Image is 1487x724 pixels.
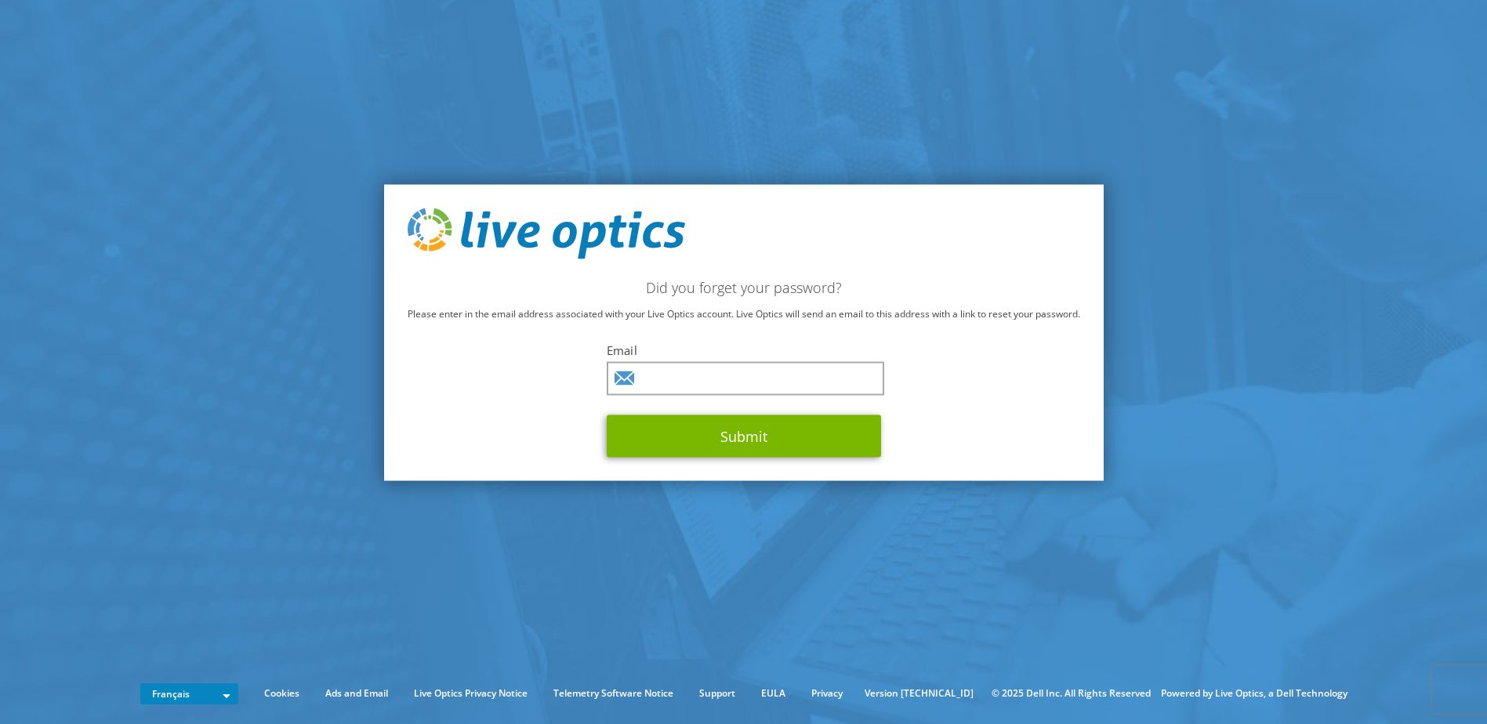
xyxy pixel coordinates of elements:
[749,685,797,702] a: EULA
[314,685,400,702] a: Ads and Email
[408,279,1080,296] h2: Did you forget your password?
[607,342,881,358] label: Email
[542,685,685,702] a: Telemetry Software Notice
[402,685,539,702] a: Live Optics Privacy Notice
[687,685,747,702] a: Support
[607,415,881,458] button: Submit
[984,685,1159,702] li: © 2025 Dell Inc. All Rights Reserved
[252,685,311,702] a: Cookies
[408,306,1080,323] p: Please enter in the email address associated with your Live Optics account. Live Optics will send...
[408,208,685,259] img: live_optics_svg.svg
[1161,685,1347,702] li: Powered by Live Optics, a Dell Technology
[857,685,981,702] li: Version [TECHNICAL_ID]
[800,685,854,702] a: Privacy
